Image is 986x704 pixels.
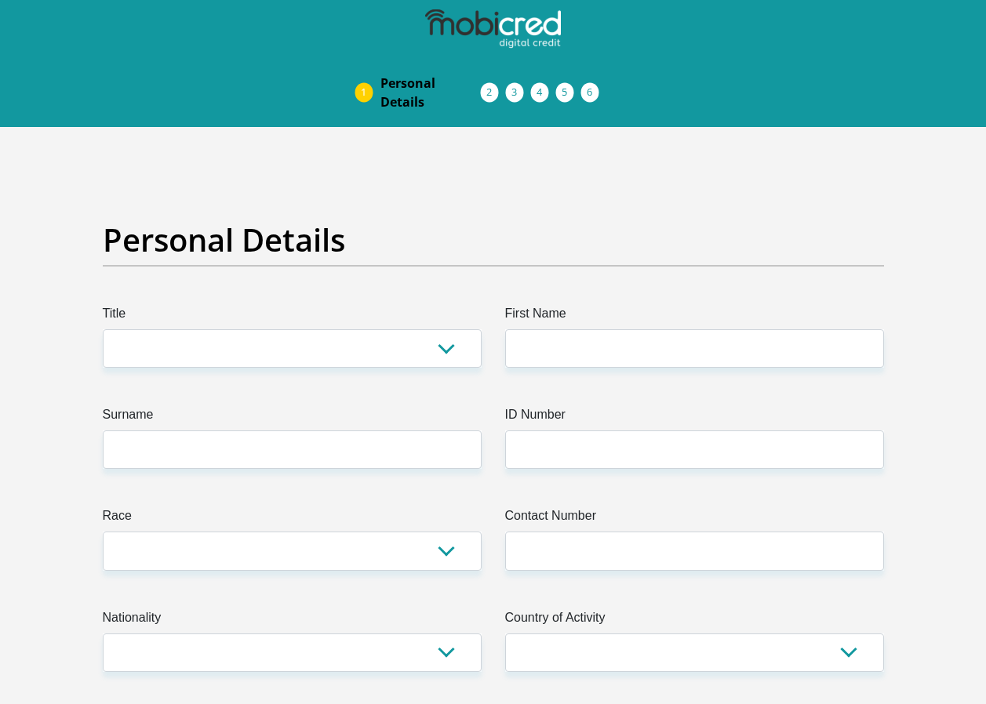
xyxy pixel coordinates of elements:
label: Title [103,304,482,329]
input: First Name [505,329,884,368]
img: mobicred logo [425,9,560,49]
label: Contact Number [505,506,884,532]
label: Race [103,506,482,532]
input: Contact Number [505,532,884,570]
a: PersonalDetails [368,67,493,118]
label: First Name [505,304,884,329]
label: Surname [103,405,482,430]
input: ID Number [505,430,884,469]
label: ID Number [505,405,884,430]
label: Nationality [103,608,482,633]
span: Personal Details [380,74,481,111]
label: Country of Activity [505,608,884,633]
h2: Personal Details [103,221,884,259]
input: Surname [103,430,482,469]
